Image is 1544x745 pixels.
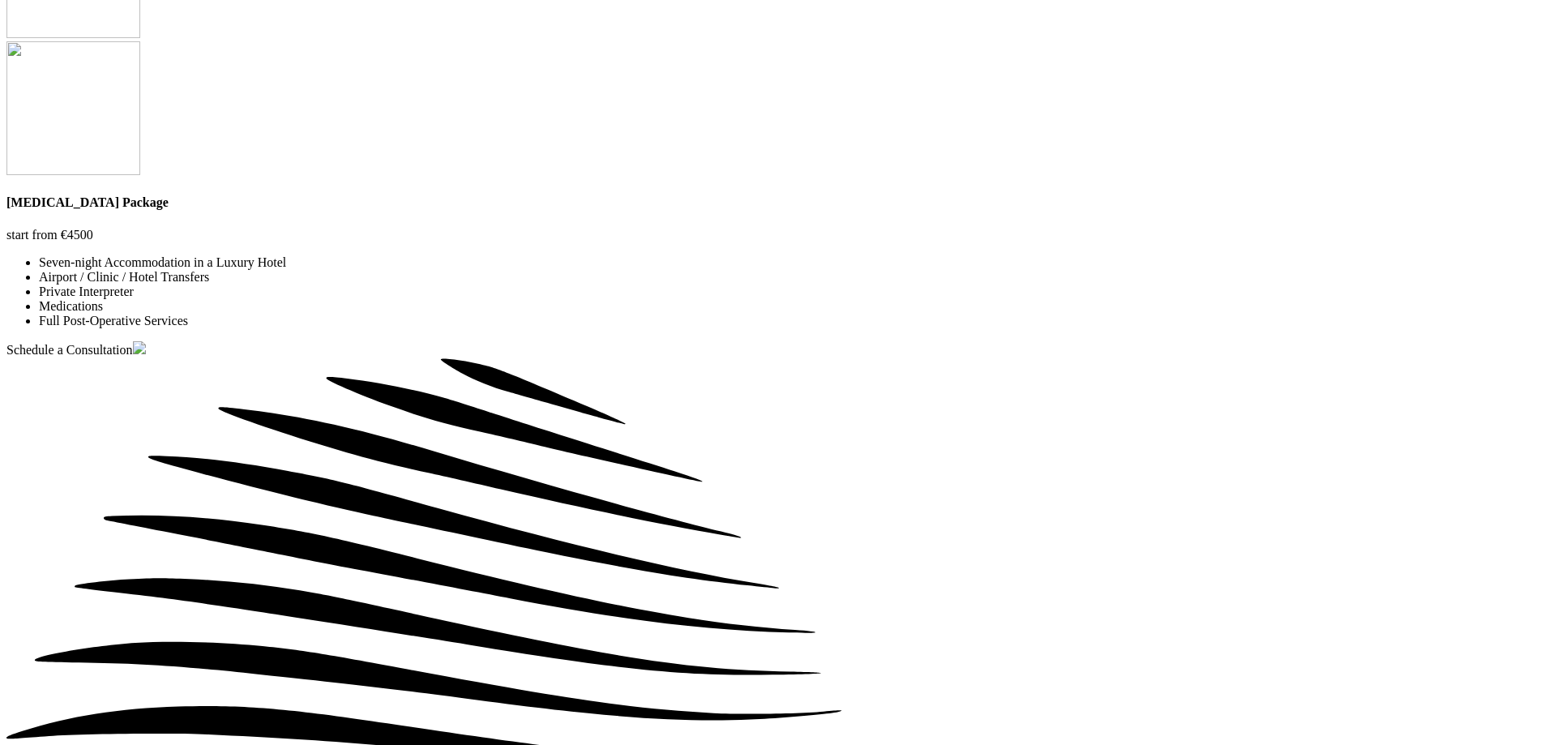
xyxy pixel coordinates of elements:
[39,270,1538,285] li: Airport / Clinic / Hotel Transfers
[61,228,93,242] span: €4500
[6,195,1538,210] h4: [MEDICAL_DATA] Package
[39,285,1538,299] li: Private Interpreter
[39,255,1538,270] li: Seven-night Accommodation in a Luxury Hotel
[6,341,1538,358] div: Schedule a Consultation
[39,299,1538,314] li: Medications
[39,314,1538,328] li: Full Post-Operative Services
[6,41,140,175] img: award_6.png
[6,228,58,242] span: start from
[133,341,146,354] img: package_arrow.png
